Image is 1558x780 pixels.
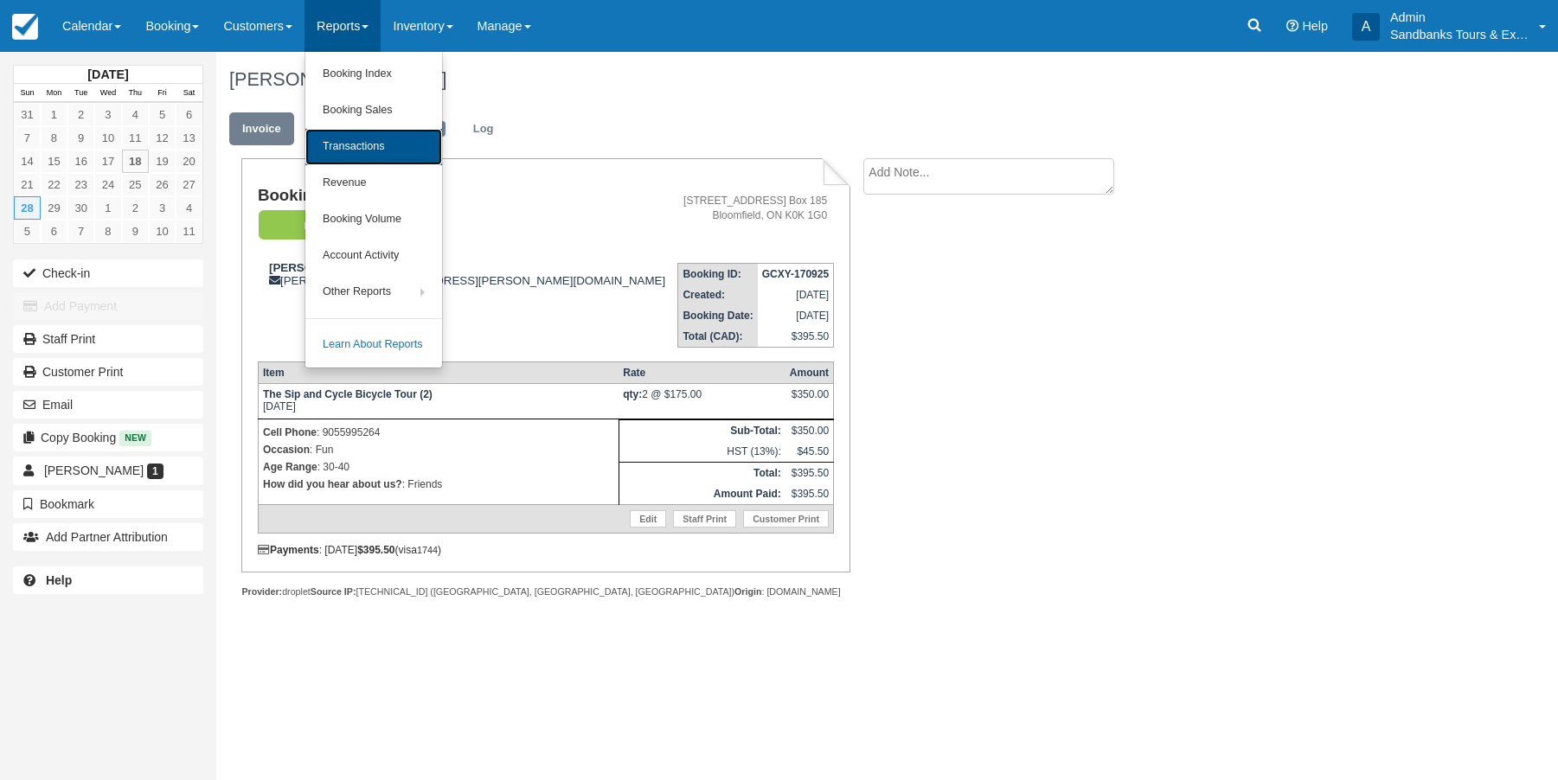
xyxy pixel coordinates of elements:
strong: The Sip and Cycle Bicycle Tour (2) [263,388,433,400]
a: 9 [122,220,149,243]
strong: Age Range [263,461,317,473]
a: 1 [94,196,121,220]
th: Booking ID: [678,264,758,285]
td: [DATE] [258,384,619,419]
span: Help [1302,19,1328,33]
a: 3 [94,103,121,126]
div: : [DATE] (visa ) [258,544,834,556]
button: Check-in [13,259,203,287]
th: Thu [122,84,149,103]
p: : 30-40 [263,458,614,476]
a: 22 [41,173,67,196]
a: Customer Print [13,358,203,386]
button: Add Payment [13,292,203,320]
a: Transactions [305,129,442,165]
span: New [119,431,151,445]
address: [STREET_ADDRESS] Box 185 Bloomfield, ON K0K 1G0 [680,194,827,223]
td: $350.00 [785,420,834,442]
em: Paid [259,210,388,240]
a: 11 [122,126,149,150]
th: Sat [176,84,202,103]
a: Booking Index [305,56,442,93]
th: Amount [785,362,834,384]
a: 6 [176,103,202,126]
a: Booking Sales [305,93,442,129]
th: Created: [678,285,758,305]
a: 5 [14,220,41,243]
a: 30 [67,196,94,220]
td: $395.50 [785,463,834,484]
a: 1 [41,103,67,126]
div: A [1352,13,1380,41]
a: 16 [67,150,94,173]
a: 8 [94,220,121,243]
a: 8 [41,126,67,150]
th: Booking Date: [678,305,758,326]
div: droplet [TECHNICAL_ID] ([GEOGRAPHIC_DATA], [GEOGRAPHIC_DATA], [GEOGRAPHIC_DATA]) : [DOMAIN_NAME] [241,585,850,598]
a: 5 [149,103,176,126]
td: 2 @ $175.00 [619,384,785,419]
a: 24 [94,173,121,196]
strong: Origin [734,586,761,597]
p: Sandbanks Tours & Experiences [1390,26,1529,43]
strong: Source IP: [311,586,356,597]
button: Bookmark [13,490,203,518]
a: Log [460,112,507,146]
a: 23 [67,173,94,196]
a: Other Reports [305,274,442,310]
th: Fri [149,84,176,103]
strong: $395.50 [357,544,394,556]
a: 31 [14,103,41,126]
strong: How did you hear about us? [263,478,402,490]
strong: [PERSON_NAME] [269,261,366,274]
th: Total: [619,463,785,484]
strong: qty [623,388,642,400]
a: 2 [67,103,94,126]
a: Paid [258,209,382,241]
b: Help [46,573,72,587]
span: 1 [147,464,163,479]
button: Email [13,391,203,419]
a: 3 [149,196,176,220]
th: Rate [619,362,785,384]
a: Edit [296,112,343,146]
a: Staff Print [673,510,736,527]
th: Tue [67,84,94,103]
td: [DATE] [758,305,834,326]
a: 21 [14,173,41,196]
a: 7 [67,220,94,243]
span: [PERSON_NAME] [44,464,144,477]
a: 18 [122,150,149,173]
a: Learn About Reports [305,327,442,363]
small: 1744 [417,545,438,555]
th: Sun [14,84,41,103]
a: 9 [67,126,94,150]
th: Wed [94,84,121,103]
a: 14 [14,150,41,173]
a: 27 [176,173,202,196]
th: Mon [41,84,67,103]
td: HST (13%): [619,441,785,463]
a: Invoice [229,112,294,146]
a: [PERSON_NAME] 1 [13,457,203,484]
button: Copy Booking New [13,424,203,451]
a: 11 [176,220,202,243]
a: Edit [630,510,666,527]
strong: Occasion [263,444,310,456]
td: $45.50 [785,441,834,463]
a: Booking Volume [305,201,442,238]
div: $350.00 [790,388,829,414]
p: Admin [1390,9,1529,26]
a: Staff Print [13,325,203,353]
a: 7 [14,126,41,150]
th: Item [258,362,619,384]
a: 4 [176,196,202,220]
a: 15 [41,150,67,173]
strong: GCXY-170925 [762,268,829,280]
p: : 9055995264 [263,424,614,441]
a: Help [13,566,203,594]
a: 10 [94,126,121,150]
h1: Booking Invoice [258,187,673,205]
th: Amount Paid: [619,483,785,505]
a: Customer Print [743,510,829,527]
